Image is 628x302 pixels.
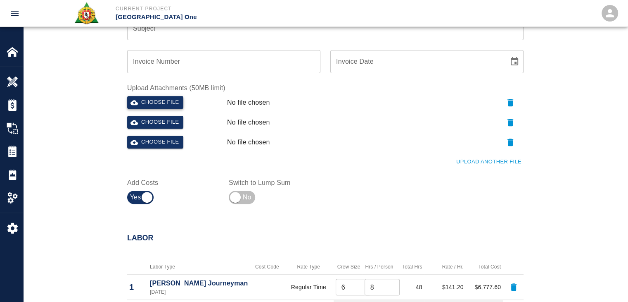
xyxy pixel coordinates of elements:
[330,50,503,73] input: mm/dd/yyyy
[506,53,523,70] button: Choose date
[396,259,424,275] th: Total Hrs
[424,259,466,275] th: Rate / Hr.
[454,156,524,168] button: Upload Another File
[5,3,25,23] button: open drawer
[127,234,524,243] h2: Labor
[466,259,503,275] th: Total Cost
[127,136,183,149] button: Choose file
[227,98,270,108] p: No file chosen
[227,117,270,127] p: No file chosen
[396,275,424,300] td: 48
[116,12,359,22] p: [GEOGRAPHIC_DATA] One
[150,278,249,288] p: [PERSON_NAME] Journeyman
[363,259,396,275] th: Hrs / Person
[424,275,466,300] td: $141.20
[127,178,219,187] label: Add Costs
[127,96,183,109] button: Choose file
[74,2,99,25] img: Roger & Sons Concrete
[150,288,249,296] p: [DATE]
[284,259,334,275] th: Rate Type
[227,137,270,147] p: No file chosen
[334,259,363,275] th: Crew Size
[587,262,628,302] iframe: Chat Widget
[284,275,334,300] td: Regular Time
[127,116,183,129] button: Choose file
[148,259,251,275] th: Labor Type
[127,83,524,93] label: Upload Attachments (50MB limit)
[229,178,320,187] label: Switch to Lump Sum
[116,5,359,12] p: Current Project
[466,275,503,300] td: $6,777.60
[251,259,284,275] th: Cost Code
[129,281,146,293] p: 1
